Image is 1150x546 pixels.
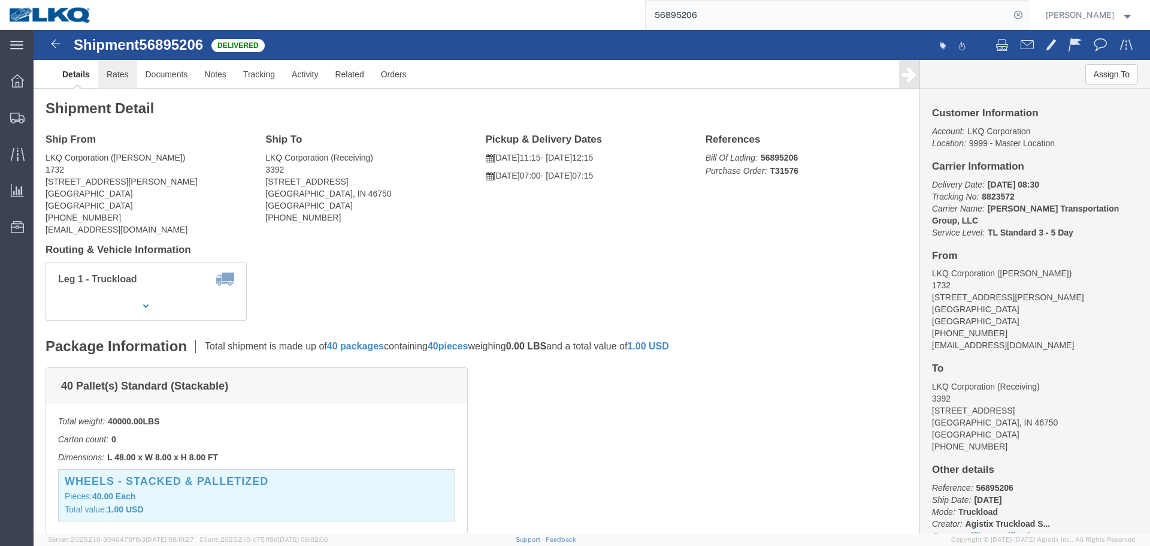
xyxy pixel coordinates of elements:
span: [DATE] 08:02:06 [278,536,328,543]
span: Copyright © [DATE]-[DATE] Agistix Inc., All Rights Reserved [951,535,1136,545]
a: Feedback [546,536,576,543]
span: Server: 2025.21.0-3046479f1b3 [48,536,194,543]
span: Lea Merryweather [1046,8,1114,22]
span: Client: 2025.21.0-c751f8d [199,536,328,543]
button: [PERSON_NAME] [1045,8,1134,22]
img: logo [8,6,92,24]
input: Search for shipment number, reference number [646,1,1010,29]
a: Support [516,536,546,543]
span: [DATE] 08:10:27 [146,536,194,543]
iframe: FS Legacy Container [34,30,1150,533]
